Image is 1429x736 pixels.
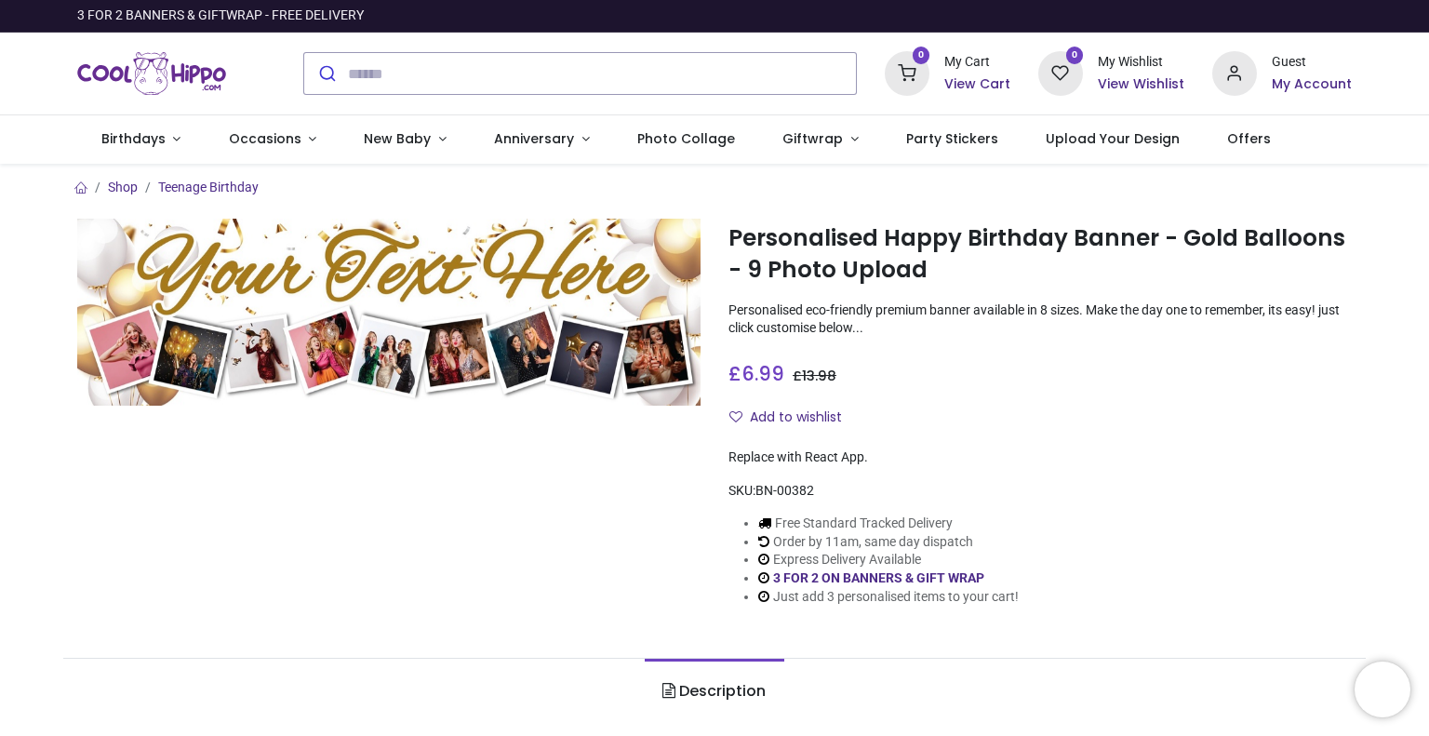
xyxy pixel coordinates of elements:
span: £ [728,360,784,387]
div: Replace with React App. [728,448,1352,467]
span: BN-00382 [755,483,814,498]
sup: 0 [913,47,930,64]
span: Upload Your Design [1046,129,1180,148]
a: New Baby [341,115,471,164]
li: Just add 3 personalised items to your cart! [758,588,1019,607]
i: Add to wishlist [729,410,742,423]
a: View Cart [944,75,1010,94]
span: Party Stickers [906,129,998,148]
span: 6.99 [741,360,784,387]
a: My Account [1272,75,1352,94]
a: Teenage Birthday [158,180,259,194]
a: 3 FOR 2 ON BANNERS & GIFT WRAP [773,570,984,585]
a: Shop [108,180,138,194]
a: Logo of Cool Hippo [77,47,226,100]
a: 0 [885,65,929,80]
a: Giftwrap [758,115,882,164]
img: Personalised Happy Birthday Banner - Gold Balloons - 9 Photo Upload [77,219,701,406]
span: Occasions [229,129,301,148]
img: Cool Hippo [77,47,226,100]
span: £ [793,367,836,385]
a: Description [645,659,783,724]
span: Offers [1227,129,1271,148]
li: Free Standard Tracked Delivery [758,515,1019,533]
span: New Baby [364,129,431,148]
div: SKU: [728,482,1352,501]
iframe: Brevo live chat [1355,662,1410,717]
p: Personalised eco-friendly premium banner available in 8 sizes. Make the day one to remember, its ... [728,301,1352,338]
sup: 0 [1066,47,1084,64]
div: My Cart [944,53,1010,72]
button: Submit [304,53,348,94]
button: Add to wishlistAdd to wishlist [728,402,858,434]
a: Birthdays [77,115,205,164]
span: Birthdays [101,129,166,148]
iframe: Customer reviews powered by Trustpilot [961,7,1352,25]
span: Photo Collage [637,129,735,148]
li: Express Delivery Available [758,551,1019,569]
div: My Wishlist [1098,53,1184,72]
span: Giftwrap [782,129,843,148]
a: Anniversary [470,115,613,164]
div: 3 FOR 2 BANNERS & GIFTWRAP - FREE DELIVERY [77,7,364,25]
li: Order by 11am, same day dispatch [758,533,1019,552]
div: Guest [1272,53,1352,72]
a: View Wishlist [1098,75,1184,94]
h1: Personalised Happy Birthday Banner - Gold Balloons - 9 Photo Upload [728,222,1352,287]
a: Occasions [205,115,341,164]
span: Anniversary [494,129,574,148]
a: 0 [1038,65,1083,80]
span: 13.98 [802,367,836,385]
